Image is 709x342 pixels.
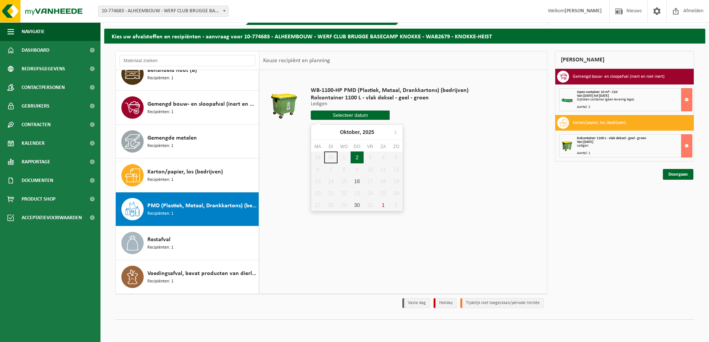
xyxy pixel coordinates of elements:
span: Recipiënten: 1 [147,176,173,183]
h3: Gemengd bouw- en sloopafval (inert en niet inert) [573,71,665,83]
div: za [377,143,390,150]
span: Dashboard [22,41,49,60]
p: Ledigen [311,102,469,107]
span: Recipiënten: 1 [147,244,173,251]
span: Recipiënten: 1 [147,143,173,150]
span: Acceptatievoorwaarden [22,208,82,227]
button: Karton/papier, los (bedrijven) Recipiënten: 1 [116,159,259,192]
span: Open container 10 m³ - C10 [577,90,617,94]
div: 16 [351,175,364,187]
h2: Kies uw afvalstoffen en recipiënten - aanvraag voor 10-774683 - ALHEEMBOUW - WERF CLUB BRUGGE BAS... [104,29,705,43]
div: [PERSON_NAME] [555,51,694,69]
div: 30 [351,199,364,211]
strong: [PERSON_NAME] [565,8,602,14]
span: Gebruikers [22,97,49,115]
span: Documenten [22,171,53,190]
div: Keuze recipiënt en planning [259,51,334,70]
strong: Van [DATE] tot [DATE] [577,94,609,98]
span: Recipiënten: 1 [147,278,173,285]
span: Recipiënten: 1 [147,210,173,217]
input: Materiaal zoeken [119,55,255,66]
li: Tijdelijk niet toegestaan/période limitée [460,298,544,308]
div: Ophalen container (geen levering lege) [577,98,692,102]
span: 10-774683 - ALHEEMBOUW - WERF CLUB BRUGGE BASECAMP KNOKKE - WAB2679 - KNOKKE-HEIST [98,6,229,17]
span: Rolcontainer 1100 L - vlak deksel - geel - groen [311,94,469,102]
span: WB-1100-HP PMD (Plastiek, Metaal, Drankkartons) (bedrijven) [311,87,469,94]
span: Navigatie [22,22,45,41]
span: Bedrijfsgegevens [22,60,65,78]
span: Contracten [22,115,51,134]
span: Recipiënten: 1 [147,75,173,82]
button: PMD (Plastiek, Metaal, Drankkartons) (bedrijven) Recipiënten: 1 [116,192,259,226]
div: wo [338,143,351,150]
div: vr [364,143,377,150]
h3: Karton/papier, los (bedrijven) [573,117,626,129]
span: Kalender [22,134,45,153]
button: Behandeld hout (B) Recipiënten: 1 [116,57,259,91]
div: Aantal: 2 [577,105,692,109]
span: Product Shop [22,190,55,208]
span: 10-774683 - ALHEEMBOUW - WERF CLUB BRUGGE BASECAMP KNOKKE - WAB2679 - KNOKKE-HEIST [99,6,228,16]
span: Rolcontainer 1100 L - vlak deksel - geel - groen [577,136,646,140]
li: Holiday [434,298,457,308]
div: zo [390,143,403,150]
li: Vaste dag [402,298,430,308]
button: Gemengd bouw- en sloopafval (inert en niet inert) Recipiënten: 1 [116,91,259,125]
span: Recipiënten: 1 [147,109,173,116]
button: Gemengde metalen Recipiënten: 1 [116,125,259,159]
div: di [324,143,337,150]
span: Rapportage [22,153,50,171]
span: Restafval [147,235,170,244]
input: Selecteer datum [311,111,390,120]
span: Voedingsafval, bevat producten van dierlijke oorsprong, onverpakt, categorie 3 [147,269,257,278]
button: Restafval Recipiënten: 1 [116,226,259,260]
div: do [351,143,364,150]
div: Aantal: 1 [577,151,692,155]
div: Ledigen [577,144,692,148]
div: 2 [351,151,364,163]
button: Voedingsafval, bevat producten van dierlijke oorsprong, onverpakt, categorie 3 Recipiënten: 1 [116,260,259,294]
span: Behandeld hout (B) [147,66,197,75]
span: PMD (Plastiek, Metaal, Drankkartons) (bedrijven) [147,201,257,210]
strong: Van [DATE] [577,140,593,144]
span: Karton/papier, los (bedrijven) [147,167,223,176]
div: Oktober, [337,126,377,138]
span: Gemengde metalen [147,134,197,143]
i: 2025 [363,130,374,135]
span: Gemengd bouw- en sloopafval (inert en niet inert) [147,100,257,109]
span: Contactpersonen [22,78,65,97]
div: ma [311,143,324,150]
a: Doorgaan [663,169,693,180]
